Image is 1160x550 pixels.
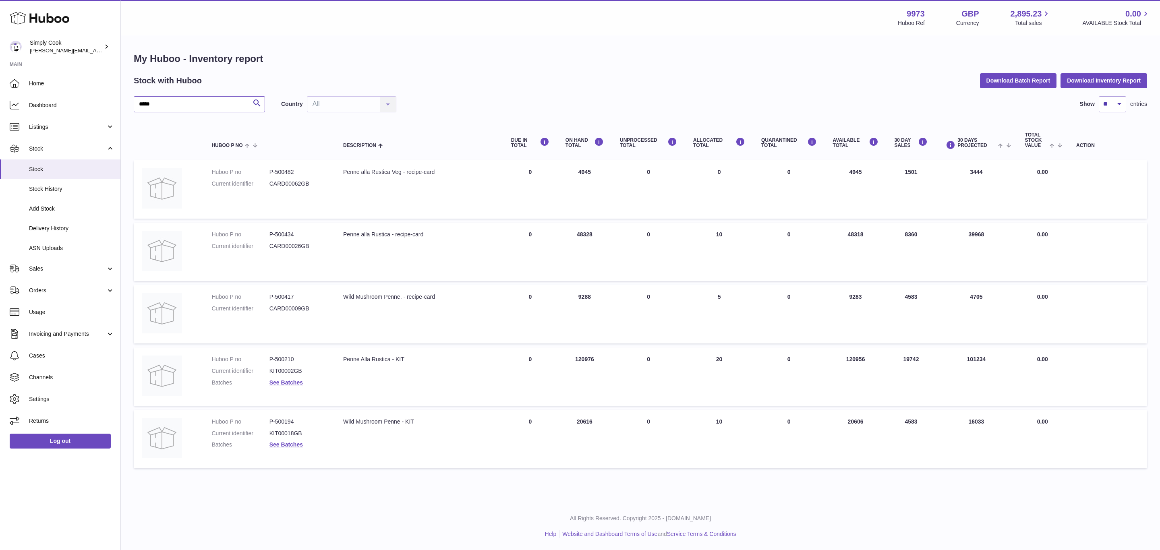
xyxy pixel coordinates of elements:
a: Service Terms & Conditions [667,531,736,537]
span: Dashboard [29,101,114,109]
dt: Huboo P no [211,293,269,301]
td: 20616 [557,410,612,468]
dt: Current identifier [211,242,269,250]
span: 0.00 [1037,418,1048,425]
img: emma@simplycook.com [10,41,22,53]
span: Invoicing and Payments [29,330,106,338]
dd: P-500194 [269,418,327,426]
span: 0.00 [1037,231,1048,238]
a: Website and Dashboard Terms of Use [562,531,657,537]
td: 5 [685,285,753,343]
a: 0.00 AVAILABLE Stock Total [1082,8,1150,27]
img: product image [142,418,182,458]
span: 30 DAYS PROJECTED [957,138,996,148]
span: [PERSON_NAME][EMAIL_ADDRESS][DOMAIN_NAME] [30,47,162,54]
span: 0.00 [1037,169,1048,175]
td: 3444 [936,160,1017,219]
div: Wild Mushroom Penne. - recipe-card [343,293,495,301]
span: Total stock value [1025,132,1048,149]
td: 9288 [557,285,612,343]
dd: P-500482 [269,168,327,176]
a: Log out [10,434,111,448]
span: AVAILABLE Stock Total [1082,19,1150,27]
label: Show [1080,100,1095,108]
dt: Batches [211,379,269,387]
dt: Current identifier [211,430,269,437]
td: 0 [503,347,557,406]
img: product image [142,168,182,209]
span: 0 [787,169,791,175]
button: Download Inventory Report [1061,73,1147,88]
td: 0 [503,160,557,219]
div: Action [1076,143,1139,148]
td: 4583 [887,285,936,343]
span: Orders [29,287,106,294]
dd: P-500210 [269,356,327,363]
td: 0 [685,160,753,219]
span: Home [29,80,114,87]
div: ON HAND Total [565,137,604,148]
div: AVAILABLE Total [833,137,878,148]
td: 8360 [887,223,936,281]
td: 4945 [825,160,887,219]
td: 16033 [936,410,1017,468]
div: Simply Cook [30,39,102,54]
td: 120956 [825,347,887,406]
td: 0 [503,285,557,343]
td: 4583 [887,410,936,468]
a: See Batches [269,379,303,386]
div: UNPROCESSED Total [620,137,677,148]
span: Cases [29,352,114,360]
div: Penne Alla Rustica - KIT [343,356,495,363]
dt: Huboo P no [211,168,269,176]
label: Country [281,100,303,108]
strong: 9973 [907,8,925,19]
div: ALLOCATED Total [693,137,745,148]
td: 10 [685,223,753,281]
span: 0 [787,418,791,425]
img: product image [142,231,182,271]
td: 4705 [936,285,1017,343]
div: DUE IN TOTAL [511,137,549,148]
td: 20 [685,347,753,406]
dt: Batches [211,441,269,449]
span: 0 [787,356,791,362]
img: product image [142,293,182,333]
button: Download Batch Report [980,73,1057,88]
td: 20606 [825,410,887,468]
td: 0 [503,410,557,468]
dt: Current identifier [211,305,269,312]
td: 1501 [887,160,936,219]
strong: GBP [961,8,979,19]
p: All Rights Reserved. Copyright 2025 - [DOMAIN_NAME] [127,515,1154,522]
span: Description [343,143,376,148]
div: Penne alla Rustica - recipe-card [343,231,495,238]
td: 9283 [825,285,887,343]
td: 101234 [936,347,1017,406]
li: and [559,530,736,538]
td: 48328 [557,223,612,281]
span: Usage [29,308,114,316]
span: Stock [29,145,106,153]
span: 0.00 [1037,294,1048,300]
div: Huboo Ref [898,19,925,27]
span: 0 [787,231,791,238]
dt: Huboo P no [211,231,269,238]
img: product image [142,356,182,396]
span: Settings [29,395,114,403]
span: Total sales [1015,19,1051,27]
dt: Huboo P no [211,356,269,363]
dt: Huboo P no [211,418,269,426]
span: Add Stock [29,205,114,213]
span: Delivery History [29,225,114,232]
div: Wild Mushroom Penne - KIT [343,418,495,426]
td: 0 [612,285,685,343]
td: 19742 [887,347,936,406]
dd: P-500417 [269,293,327,301]
h1: My Huboo - Inventory report [134,52,1147,65]
h2: Stock with Huboo [134,75,202,86]
span: Returns [29,417,114,425]
dd: KIT00018GB [269,430,327,437]
dt: Current identifier [211,367,269,375]
span: 2,895.23 [1011,8,1042,19]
